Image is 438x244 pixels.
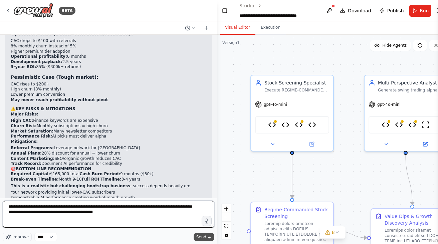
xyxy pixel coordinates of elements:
span: gpt-4o-mini [377,102,401,107]
span: gpt-4o-mini [264,102,287,107]
img: FRED Economic Data Tool [295,121,303,129]
img: Stock Universe Data Tool [408,121,416,129]
div: Regime-Commanded Stock Screening [264,206,329,220]
li: High churn (8% monthly) [11,87,206,92]
li: CAC rises to $200+ [11,82,206,87]
button: Send [194,233,214,241]
strong: Annual Plans: [11,151,42,156]
strong: KEY RISKS & MITIGATIONS [16,106,75,111]
li: Your network providing initial lower-CAC subscribers [11,190,206,195]
button: zoom in [222,204,231,213]
button: fit view [222,222,231,230]
strong: This is a realistic but challenging bootstrap business [11,184,130,188]
a: Studio [239,3,254,8]
li: 20% discount for annual = lower churn [11,151,206,156]
span: Send [196,234,206,240]
li: Lower premium conversion [11,92,206,97]
li: 6 months [11,54,206,59]
span: Hide Agents [382,43,407,48]
strong: Operational profitability: [11,54,67,59]
span: Publish [387,7,404,14]
strong: May never reach profitability without pivot [11,97,108,102]
li: CAC drops to $100 with referrals [11,38,206,44]
p: - success depends heavily on: [11,184,206,189]
strong: Performance Risk: [11,134,52,139]
span: Improve [12,234,29,240]
button: Visual Editor [220,21,255,35]
li: Finance keywords are expensive [11,118,206,124]
strong: Referral Programs: [11,146,54,150]
li: Many newsletter competitors [11,129,206,134]
g: Edge from 73a24c42-4d5a-4ab5-a657-2782205f79af to 7e2320bf-f3ae-47b1-8d33-f2a6ae8629b2 [402,155,416,205]
strong: BOTTOM LINE RECOMMENDATION [16,167,91,171]
button: Click to speak your automation idea [202,216,212,226]
button: Hide left sidebar [221,6,228,15]
button: Publish [377,5,407,17]
strong: Mitigations: [11,139,38,144]
span: Download [348,7,371,14]
div: Execute REGIME-COMMANDED screening where regime dictates the primary investment strategy, then ap... [264,87,329,93]
button: Switch to previous chat [182,24,198,32]
strong: Required Capital: [11,172,50,176]
strong: High CAC: [11,118,33,123]
strong: Track Record: [11,161,41,166]
div: Version 1 [222,40,240,45]
strong: Churn Risk: [11,124,37,128]
strong: Development payback: [11,59,62,64]
li: Higher premium tier adoption [11,49,206,54]
button: Improve [3,233,32,241]
li: AI picks must deliver alpha [11,134,206,139]
strong: Market Saturation: [11,129,53,134]
strong: Major Risks: [11,112,38,116]
div: Stock Screening Specialist [264,79,329,86]
strong: Pessimistic Case (Tough market): [11,74,98,80]
div: React Flow controls [222,204,231,239]
button: toggle interactivity [222,230,231,239]
img: ScrapeWebsiteTool [422,121,430,129]
img: Quantitative Screening Tool [281,121,289,129]
h2: ⚠️ [11,106,206,112]
strong: Break-even Timeline: [11,177,59,182]
nav: breadcrumb [239,2,318,19]
g: Edge from a1662cd4-8d63-4464-8556-2b75776309ff to 7e2320bf-f3ae-47b1-8d33-f2a6ae8629b2 [338,228,367,241]
h2: 🎯 [11,167,206,172]
img: Stock Universe Data Tool [268,121,276,129]
img: Embedded Universe Tool [308,121,316,129]
button: Hide Agents [370,40,411,51]
strong: Full ROI Timeline: [81,177,121,182]
button: Execution [255,21,286,35]
button: Download [337,5,374,17]
img: Finnhub Financial Data Tool [382,121,390,129]
button: zoom out [222,213,231,222]
button: 8 [320,226,346,239]
strong: Cash Burn Period: [79,172,120,176]
strong: Content Marketing: [11,156,54,161]
span: 8 [332,229,335,236]
img: Polygon Market Data Tool [395,121,403,129]
li: 8% monthly churn instead of 5% [11,44,206,49]
li: Demonstrable AI performance creating word-of-mouth growth [11,195,206,201]
div: Loremip dolors-ametcon adipiscin elits DOEIUS TEMPORIN UTL ETDOLORE mag aliquaen adminim ven quis... [264,221,329,242]
button: Run [409,5,432,17]
span: Run [420,7,429,14]
li: Monthly subscriptions = high churn [11,124,206,129]
div: Stock Screening SpecialistExecute REGIME-COMMANDED screening where regime dictates the primary in... [250,75,334,152]
p: $165,000 total 9 months ($30k) Month 9-10 3-4 years [11,172,206,182]
li: SEO/organic growth reduces CAC [11,156,206,162]
div: BETA [59,7,75,15]
li: 2.5 years [11,59,206,65]
li: Document AI performance for credibility [11,161,206,167]
img: Logo [13,3,53,18]
li: 85% ($300k+ returns) [11,64,206,70]
li: Leverage network for [GEOGRAPHIC_DATA] [11,146,206,151]
strong: 3-year ROI: [11,64,36,69]
g: Edge from 27708eca-7dcd-44ad-9fcf-3890e4098c23 to a1662cd4-8d63-4464-8556-2b75776309ff [289,155,295,198]
button: Start a new chat [201,24,212,32]
button: Open in side panel [293,140,331,148]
